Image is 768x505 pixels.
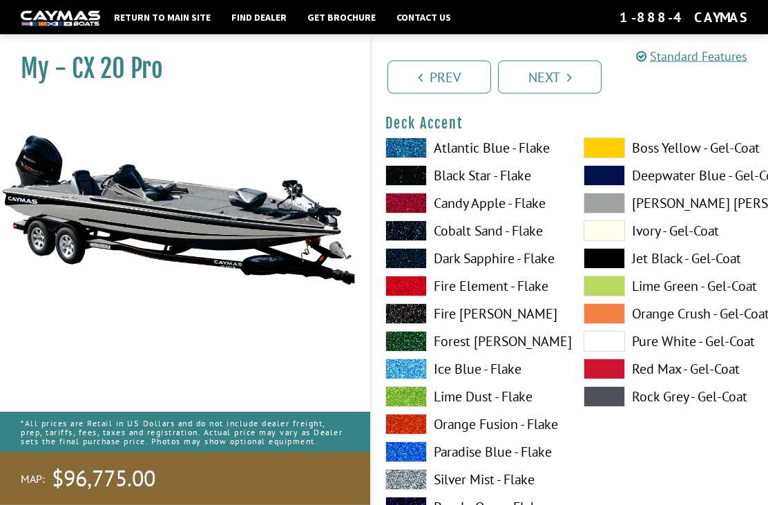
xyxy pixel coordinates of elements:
[584,166,754,187] label: Deepwater Blue - Gel-Coat
[300,8,383,26] a: Get Brochure
[21,412,349,453] p: *All prices are Retail in US Dollars and do not include dealer freight, prep, tariffs, fees, taxe...
[385,442,556,463] label: Paradise Blue - Flake
[385,115,754,133] h4: Deck Accent
[107,8,218,26] a: Return to main site
[385,387,556,408] label: Lime Dust - Flake
[385,193,556,214] label: Candy Apple - Flake
[584,276,754,297] label: Lime Green - Gel-Coat
[584,304,754,325] label: Orange Crush - Gel-Coat
[584,193,754,214] label: [PERSON_NAME] [PERSON_NAME] - Gel-Coat
[584,249,754,269] label: Jet Black - Gel-Coat
[385,138,556,159] label: Atlantic Blue - Flake
[620,8,747,26] div: 1-888-4CAYMAS
[584,138,754,159] label: Boss Yellow - Gel-Coat
[636,48,747,64] a: Standard Features
[385,470,556,490] label: Silver Mist - Flake
[385,221,556,242] label: Cobalt Sand - Flake
[385,304,556,325] label: Fire [PERSON_NAME]
[385,359,556,380] label: Ice Blue - Flake
[385,276,556,297] label: Fire Element - Flake
[584,387,754,408] label: Rock Grey - Gel-Coat
[385,332,556,352] label: Forest [PERSON_NAME]
[385,415,556,435] label: Orange Fusion - Flake
[385,166,556,187] label: Black Star - Flake
[384,59,768,94] ul: Pagination
[52,464,155,493] span: $96,775.00
[385,249,556,269] label: Dark Sapphire - Flake
[584,359,754,380] label: Red Max - Gel-Coat
[21,11,100,26] img: white-logo-c9c8dbefe5ff5ceceb0f0178aa75bf4bb51f6bca0971e226c86eb53dfe498488.png
[21,53,336,84] h1: My - CX 20 Pro
[21,472,45,486] span: MAP:
[584,332,754,352] label: Pure White - Gel-Coat
[387,61,491,94] a: Prev
[584,221,754,242] label: Ivory - Gel-Coat
[390,8,458,26] a: Contact Us
[498,61,602,94] a: Next
[224,8,294,26] a: Find Dealer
